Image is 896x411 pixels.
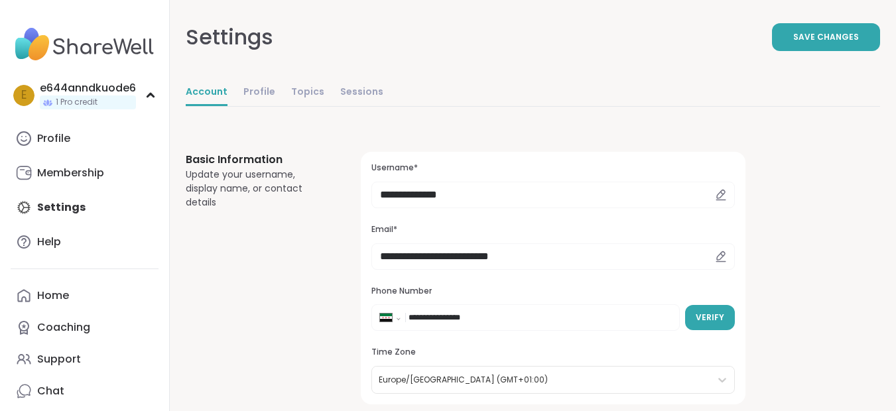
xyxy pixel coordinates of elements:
h3: Email* [371,224,735,235]
span: Verify [696,312,724,323]
div: Update your username, display name, or contact details [186,168,329,209]
a: Account [186,80,227,106]
div: Coaching [37,320,90,335]
span: 1 Pro credit [56,97,97,108]
div: Membership [37,166,104,180]
a: Chat [11,375,159,407]
a: Support [11,343,159,375]
h3: Time Zone [371,347,735,358]
a: Topics [291,80,324,106]
button: Verify [685,305,735,330]
button: Save Changes [772,23,880,51]
h3: Username* [371,162,735,174]
div: e644anndkuode6 [40,81,136,95]
div: Settings [186,21,273,53]
div: Chat [37,384,64,398]
h3: Phone Number [371,286,735,297]
a: Sessions [340,80,383,106]
h3: Basic Information [186,152,329,168]
div: Home [37,288,69,303]
img: ShareWell Nav Logo [11,21,159,68]
a: Help [11,226,159,258]
a: Profile [243,80,275,106]
a: Membership [11,157,159,189]
span: e [21,87,27,104]
div: Help [37,235,61,249]
a: Coaching [11,312,159,343]
div: Profile [37,131,70,146]
a: Profile [11,123,159,154]
span: Save Changes [793,31,859,43]
div: Support [37,352,81,367]
a: Home [11,280,159,312]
